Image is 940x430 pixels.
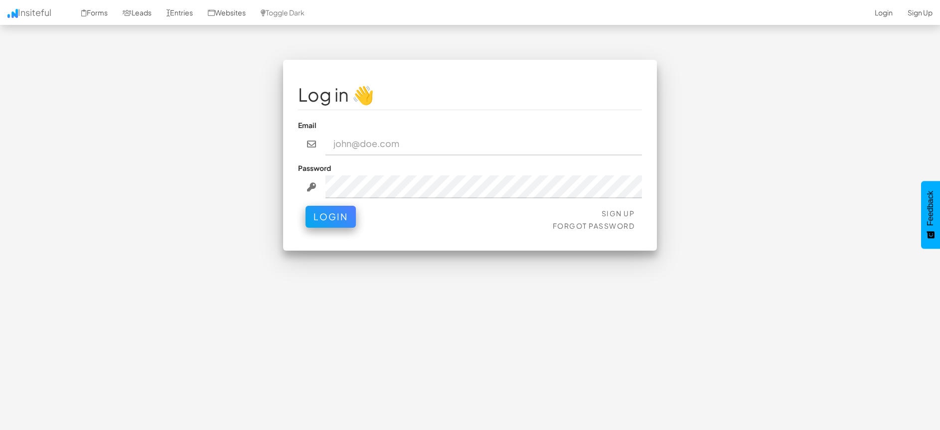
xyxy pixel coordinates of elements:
span: Feedback [926,191,935,226]
h1: Log in 👋 [298,85,642,105]
a: Sign Up [602,209,635,218]
button: Login [306,206,356,228]
button: Feedback - Show survey [921,181,940,249]
a: Forgot Password [553,221,635,230]
img: icon.png [7,9,18,18]
label: Password [298,163,331,173]
label: Email [298,120,316,130]
input: john@doe.com [325,133,642,155]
